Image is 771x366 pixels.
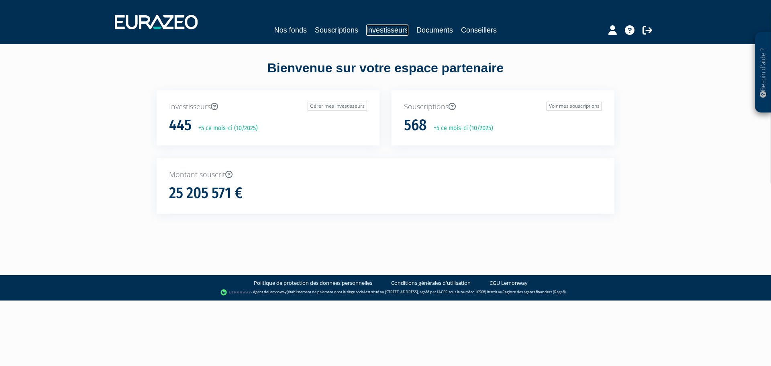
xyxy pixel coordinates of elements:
a: CGU Lemonway [490,279,528,287]
p: +5 ce mois-ci (10/2025) [428,124,493,133]
h1: 445 [169,117,192,134]
img: logo-lemonway.png [220,288,251,296]
a: Registre des agents financiers (Regafi) [502,289,566,294]
h1: 25 205 571 € [169,185,243,202]
a: Souscriptions [315,25,358,36]
a: Documents [416,25,453,36]
p: Investisseurs [169,102,367,112]
img: 1732889491-logotype_eurazeo_blanc_rvb.png [115,15,198,29]
a: Nos fonds [274,25,307,36]
a: Gérer mes investisseurs [308,102,367,110]
p: Montant souscrit [169,170,602,180]
a: Investisseurs [366,25,408,36]
div: Bienvenue sur votre espace partenaire [151,59,620,90]
div: - Agent de (établissement de paiement dont le siège social est situé au [STREET_ADDRESS], agréé p... [8,288,763,296]
p: Souscriptions [404,102,602,112]
a: Conseillers [461,25,497,36]
a: Conditions générales d'utilisation [391,279,471,287]
p: Besoin d'aide ? [759,37,768,109]
p: +5 ce mois-ci (10/2025) [193,124,258,133]
a: Politique de protection des données personnelles [254,279,372,287]
a: Voir mes souscriptions [547,102,602,110]
h1: 568 [404,117,427,134]
a: Lemonway [268,289,287,294]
